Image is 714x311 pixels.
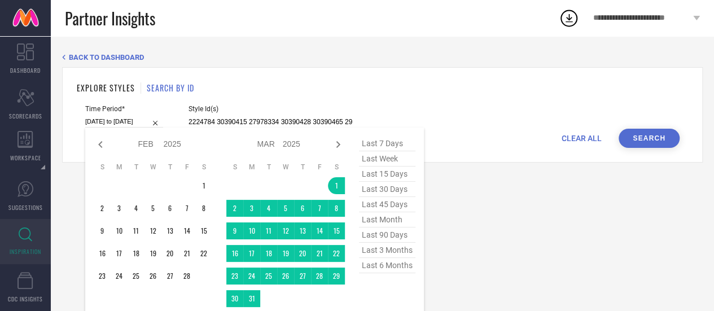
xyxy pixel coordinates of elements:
td: Wed Feb 26 2025 [144,268,161,284]
span: last week [359,151,415,167]
div: Back TO Dashboard [62,53,703,62]
span: INSPIRATION [10,247,41,256]
th: Thursday [161,163,178,172]
td: Sun Mar 23 2025 [226,268,243,284]
th: Monday [111,163,128,172]
td: Tue Feb 11 2025 [128,222,144,239]
td: Sun Mar 09 2025 [226,222,243,239]
span: CDC INSIGHTS [8,295,43,303]
td: Tue Feb 04 2025 [128,200,144,217]
td: Thu Mar 13 2025 [294,222,311,239]
td: Tue Mar 11 2025 [260,222,277,239]
div: Previous month [94,138,107,151]
td: Thu Feb 06 2025 [161,200,178,217]
input: Select time period [85,116,163,128]
td: Mon Mar 10 2025 [243,222,260,239]
td: Mon Mar 03 2025 [243,200,260,217]
td: Mon Feb 17 2025 [111,245,128,262]
span: last 45 days [359,197,415,212]
td: Wed Feb 12 2025 [144,222,161,239]
span: WORKSPACE [10,154,41,162]
span: last 7 days [359,136,415,151]
td: Wed Feb 05 2025 [144,200,161,217]
td: Fri Feb 28 2025 [178,268,195,284]
td: Sat Feb 22 2025 [195,245,212,262]
th: Tuesday [260,163,277,172]
th: Sunday [226,163,243,172]
th: Friday [178,163,195,172]
input: Enter comma separated style ids e.g. 12345, 67890 [189,116,352,129]
th: Wednesday [144,163,161,172]
td: Wed Mar 12 2025 [277,222,294,239]
td: Thu Feb 20 2025 [161,245,178,262]
td: Sat Mar 01 2025 [328,177,345,194]
td: Wed Mar 19 2025 [277,245,294,262]
span: BACK TO DASHBOARD [69,53,144,62]
td: Fri Mar 21 2025 [311,245,328,262]
span: last 30 days [359,182,415,197]
td: Tue Mar 04 2025 [260,200,277,217]
td: Sun Mar 02 2025 [226,200,243,217]
span: last 90 days [359,227,415,243]
td: Sat Feb 08 2025 [195,200,212,217]
th: Sunday [94,163,111,172]
th: Friday [311,163,328,172]
span: DASHBOARD [10,66,41,75]
td: Sun Feb 02 2025 [94,200,111,217]
th: Monday [243,163,260,172]
div: Next month [331,138,345,151]
div: Open download list [559,8,579,28]
span: last 3 months [359,243,415,258]
td: Mon Mar 24 2025 [243,268,260,284]
th: Tuesday [128,163,144,172]
td: Sun Feb 16 2025 [94,245,111,262]
td: Sat Feb 01 2025 [195,177,212,194]
td: Fri Feb 14 2025 [178,222,195,239]
td: Mon Feb 10 2025 [111,222,128,239]
th: Wednesday [277,163,294,172]
td: Tue Mar 18 2025 [260,245,277,262]
td: Sat Mar 29 2025 [328,268,345,284]
th: Saturday [328,163,345,172]
td: Mon Feb 24 2025 [111,268,128,284]
td: Wed Feb 19 2025 [144,245,161,262]
span: CLEAR ALL [562,134,602,143]
td: Sun Mar 16 2025 [226,245,243,262]
td: Fri Mar 14 2025 [311,222,328,239]
button: Search [619,129,680,148]
td: Tue Feb 25 2025 [128,268,144,284]
td: Wed Mar 26 2025 [277,268,294,284]
td: Thu Mar 06 2025 [294,200,311,217]
td: Mon Mar 17 2025 [243,245,260,262]
span: last 6 months [359,258,415,273]
td: Thu Feb 27 2025 [161,268,178,284]
td: Sat Mar 08 2025 [328,200,345,217]
td: Sat Mar 22 2025 [328,245,345,262]
td: Mon Mar 31 2025 [243,290,260,307]
td: Sat Mar 15 2025 [328,222,345,239]
span: last month [359,212,415,227]
td: Thu Mar 20 2025 [294,245,311,262]
h1: EXPLORE STYLES [77,82,135,94]
td: Thu Feb 13 2025 [161,222,178,239]
span: Partner Insights [65,7,155,30]
td: Fri Feb 07 2025 [178,200,195,217]
span: SCORECARDS [9,112,42,120]
span: last 15 days [359,167,415,182]
td: Fri Mar 28 2025 [311,268,328,284]
span: SUGGESTIONS [8,203,43,212]
span: Style Id(s) [189,105,352,113]
td: Sun Mar 30 2025 [226,290,243,307]
td: Sat Feb 15 2025 [195,222,212,239]
span: Time Period* [85,105,163,113]
th: Thursday [294,163,311,172]
td: Mon Feb 03 2025 [111,200,128,217]
td: Fri Mar 07 2025 [311,200,328,217]
td: Wed Mar 05 2025 [277,200,294,217]
td: Fri Feb 21 2025 [178,245,195,262]
h1: SEARCH BY ID [147,82,194,94]
td: Tue Mar 25 2025 [260,268,277,284]
th: Saturday [195,163,212,172]
td: Thu Mar 27 2025 [294,268,311,284]
td: Sun Feb 23 2025 [94,268,111,284]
